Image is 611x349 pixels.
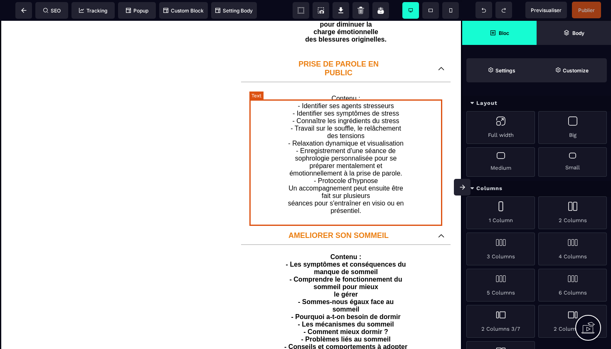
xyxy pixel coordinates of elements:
[462,21,537,45] span: Open Blocks
[126,7,148,14] span: Popup
[466,58,537,82] span: Settings
[466,111,535,144] div: Full width
[578,7,595,13] span: Publier
[43,7,61,14] span: SEO
[293,2,309,19] span: View components
[466,196,535,229] div: 1 Column
[462,96,611,111] div: Layout
[495,67,515,74] strong: Settings
[247,39,430,57] p: PRISE DE PAROLE EN PUBLIC
[572,30,584,36] strong: Body
[538,269,607,302] div: 6 Columns
[538,305,607,338] div: 2 Columns 7/3
[538,147,607,177] div: Small
[538,233,607,265] div: 4 Columns
[466,233,535,265] div: 3 Columns
[525,2,567,18] span: Preview
[466,147,535,177] div: Medium
[79,7,107,14] span: Tracking
[163,7,204,14] span: Custom Block
[538,111,607,144] div: Big
[499,30,509,36] strong: Bloc
[313,2,329,19] span: Screenshot
[462,181,611,196] div: Columns
[215,7,253,14] span: Setting Body
[249,74,442,194] p: Contenu : - Identifier ses agents stresseurs - Identifier ses symptômes de stress - Connaître les...
[538,196,607,229] div: 2 Columns
[466,269,535,302] div: 5 Columns
[563,67,589,74] strong: Customize
[531,7,562,13] span: Previsualiser
[466,305,535,338] div: 2 Columns 3/7
[537,58,607,82] span: Open Style Manager
[247,210,430,219] p: AMELIORER SON SOMMEIL
[537,21,611,45] span: Open Layer Manager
